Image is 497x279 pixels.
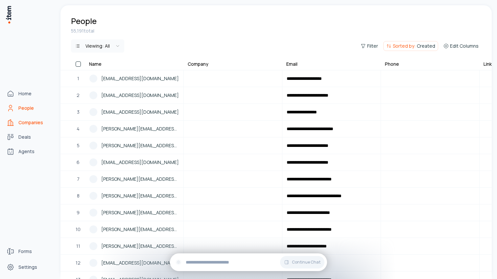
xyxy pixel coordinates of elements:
[18,148,35,155] span: Agents
[450,43,479,49] span: Edit Columns
[383,41,438,51] button: Sorted by:Created
[101,226,179,233] span: [PERSON_NAME][EMAIL_ADDRESS][PERSON_NAME][DOMAIN_NAME]
[358,41,381,51] button: Filter
[85,205,183,221] a: [PERSON_NAME][EMAIL_ADDRESS][PERSON_NAME][DOMAIN_NAME]
[77,159,80,166] span: 6
[76,259,81,267] span: 12
[77,108,80,116] span: 3
[101,259,179,267] span: [EMAIL_ADDRESS][DOMAIN_NAME]
[441,41,481,51] button: Edit Columns
[77,209,80,216] span: 9
[18,248,32,255] span: Forms
[85,221,183,237] a: [PERSON_NAME][EMAIL_ADDRESS][PERSON_NAME][DOMAIN_NAME]
[18,105,34,111] span: People
[77,92,80,99] span: 2
[89,61,102,67] div: Name
[85,188,183,204] a: [PERSON_NAME][EMAIL_ADDRESS][PERSON_NAME][DOMAIN_NAME]
[85,104,183,120] a: [EMAIL_ADDRESS][DOMAIN_NAME]
[101,243,179,250] span: [PERSON_NAME][EMAIL_ADDRESS][PERSON_NAME][DOMAIN_NAME]
[286,61,297,67] div: Email
[76,226,81,233] span: 10
[71,16,97,26] h1: People
[18,119,43,126] span: Companies
[101,142,179,149] span: [PERSON_NAME][EMAIL_ADDRESS][DOMAIN_NAME]
[4,130,54,144] a: Deals
[85,43,110,49] div: Viewing:
[385,61,399,67] div: Phone
[4,116,54,129] a: Companies
[77,75,79,82] span: 1
[85,87,183,103] a: [EMAIL_ADDRESS][DOMAIN_NAME]
[101,192,179,199] span: [PERSON_NAME][EMAIL_ADDRESS][PERSON_NAME][DOMAIN_NAME]
[4,145,54,158] a: Agents
[367,43,378,49] span: Filter
[85,138,183,153] a: [PERSON_NAME][EMAIL_ADDRESS][DOMAIN_NAME]
[101,159,179,166] span: [EMAIL_ADDRESS][DOMAIN_NAME]
[18,90,32,97] span: Home
[4,261,54,274] a: Settings
[85,171,183,187] a: [PERSON_NAME][EMAIL_ADDRESS][PERSON_NAME][DOMAIN_NAME]
[280,256,324,268] button: Continue Chat
[393,43,415,49] span: Sorted by:
[292,260,320,265] span: Continue Chat
[85,154,183,170] a: [EMAIL_ADDRESS][DOMAIN_NAME]
[4,245,54,258] a: Forms
[417,43,435,49] span: Created
[18,264,37,270] span: Settings
[77,175,80,183] span: 7
[85,121,183,137] a: [PERSON_NAME][EMAIL_ADDRESS][PERSON_NAME][DOMAIN_NAME]
[18,134,31,140] span: Deals
[170,253,327,271] div: Continue Chat
[4,87,54,100] a: Home
[77,142,80,149] span: 5
[85,71,183,86] a: [EMAIL_ADDRESS][DOMAIN_NAME]
[101,125,179,132] span: [PERSON_NAME][EMAIL_ADDRESS][PERSON_NAME][DOMAIN_NAME]
[101,75,179,82] span: [EMAIL_ADDRESS][DOMAIN_NAME]
[71,28,481,34] div: 55,191 total
[101,92,179,99] span: [EMAIL_ADDRESS][DOMAIN_NAME]
[101,108,179,116] span: [EMAIL_ADDRESS][DOMAIN_NAME]
[101,209,179,216] span: [PERSON_NAME][EMAIL_ADDRESS][PERSON_NAME][DOMAIN_NAME]
[77,125,80,132] span: 4
[85,255,183,271] a: [EMAIL_ADDRESS][DOMAIN_NAME]
[77,192,80,199] span: 8
[5,5,12,24] img: Item Brain Logo
[76,243,80,250] span: 11
[101,175,179,183] span: [PERSON_NAME][EMAIL_ADDRESS][PERSON_NAME][DOMAIN_NAME]
[4,102,54,115] a: People
[85,238,183,254] a: [PERSON_NAME][EMAIL_ADDRESS][PERSON_NAME][DOMAIN_NAME]
[188,61,208,67] div: Company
